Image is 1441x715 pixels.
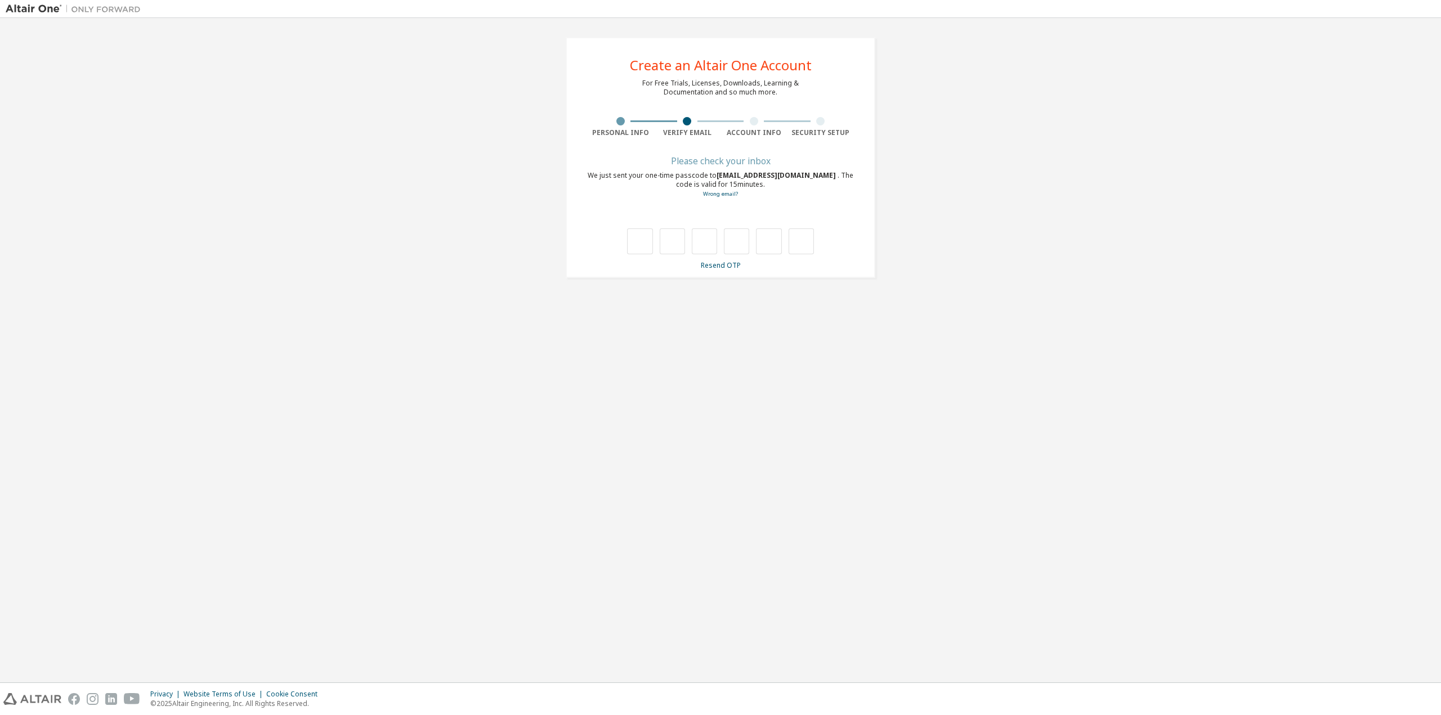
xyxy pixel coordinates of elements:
[87,693,99,705] img: instagram.svg
[150,699,324,708] p: © 2025 Altair Engineering, Inc. All Rights Reserved.
[105,693,117,705] img: linkedin.svg
[630,59,812,72] div: Create an Altair One Account
[654,128,721,137] div: Verify Email
[124,693,140,705] img: youtube.svg
[587,171,854,199] div: We just sent your one-time passcode to . The code is valid for 15 minutes.
[184,690,266,699] div: Website Terms of Use
[642,79,799,97] div: For Free Trials, Licenses, Downloads, Learning & Documentation and so much more.
[6,3,146,15] img: Altair One
[68,693,80,705] img: facebook.svg
[717,170,838,180] span: [EMAIL_ADDRESS][DOMAIN_NAME]
[701,260,741,270] a: Resend OTP
[587,158,854,164] div: Please check your inbox
[587,128,654,137] div: Personal Info
[3,693,61,705] img: altair_logo.svg
[720,128,787,137] div: Account Info
[266,690,324,699] div: Cookie Consent
[150,690,184,699] div: Privacy
[787,128,854,137] div: Security Setup
[703,190,738,197] a: Go back to the registration form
